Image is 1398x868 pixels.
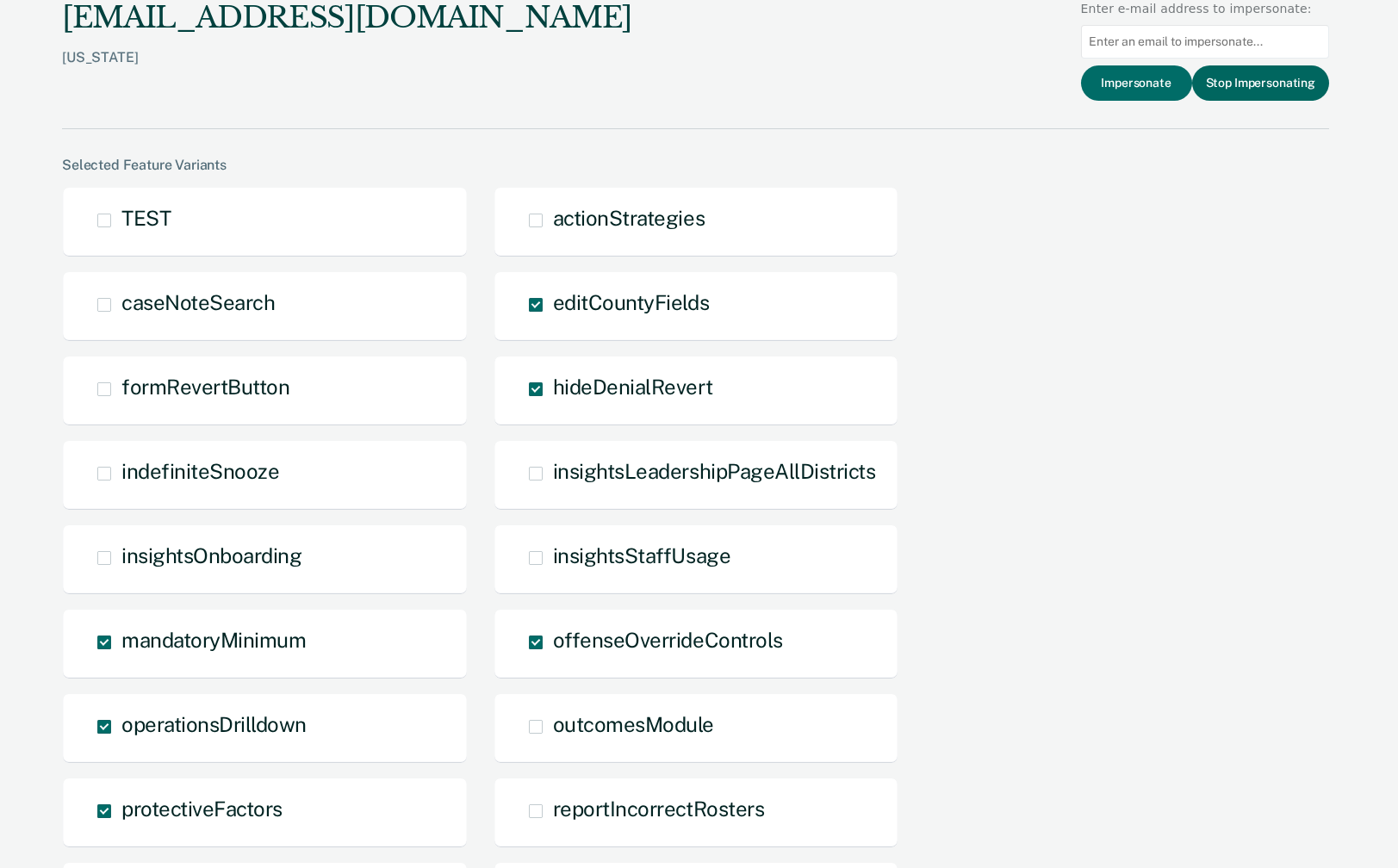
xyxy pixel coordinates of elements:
div: Selected Feature Variants [62,157,1329,173]
div: [US_STATE] [62,49,632,93]
span: operationsDrilldown [121,712,307,736]
span: insightsStaffUsage [553,543,730,567]
span: insightsLeadershipPageAllDistricts [553,459,876,483]
span: hideDenialRevert [553,375,712,399]
span: outcomesModule [553,712,714,736]
button: Impersonate [1081,65,1192,101]
span: actionStrategies [553,206,705,230]
span: insightsOnboarding [121,543,301,567]
span: TEST [121,206,171,230]
span: protectiveFactors [121,797,283,821]
span: offenseOverrideControls [553,628,783,652]
span: editCountyFields [553,290,709,314]
button: Stop Impersonating [1192,65,1329,101]
span: formRevertButton [121,375,289,399]
span: indefiniteSnooze [121,459,279,483]
input: Enter an email to impersonate... [1081,25,1329,59]
span: caseNoteSearch [121,290,275,314]
span: mandatoryMinimum [121,628,306,652]
span: reportIncorrectRosters [553,797,764,821]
